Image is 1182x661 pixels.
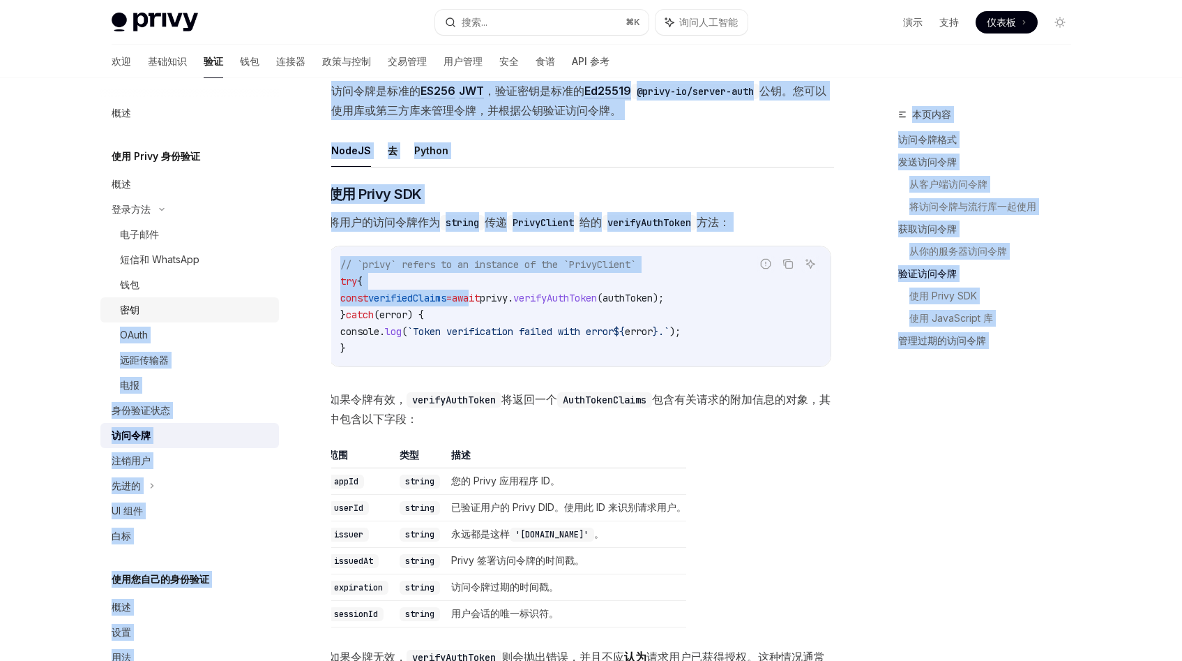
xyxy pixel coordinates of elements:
[435,10,649,35] button: 搜索...⌘K
[653,325,658,338] span: }
[939,15,959,29] a: 支持
[112,150,200,162] font: 使用 Privy 身份验证
[909,195,1082,218] a: 将访问令牌与流行库一起使用
[100,247,279,272] a: 短信和 WhatsApp
[898,128,1082,151] a: 访问令牌格式
[485,215,507,229] font: 传递
[898,156,957,168] font: 发送访问令牌
[400,607,440,621] code: string
[631,84,759,99] code: @privy-io/server-auth
[779,255,797,273] button: 复制代码块中的内容
[898,262,1082,285] a: 验证访问令牌
[340,342,346,355] span: }
[112,429,151,441] font: 访问令牌
[912,108,951,120] font: 本页内容
[100,595,279,620] a: 概述
[148,45,187,78] a: 基础知识
[653,292,664,304] span: );
[276,55,305,67] font: 连接器
[903,16,923,28] font: 演示
[451,528,510,540] font: 永远都是这样
[328,581,388,595] code: expiration
[909,312,993,324] font: 使用 JavaScript 库
[1049,11,1071,34] button: 切换暗模式
[407,325,614,338] span: `Token verification failed with error
[328,475,364,489] code: appId
[669,325,681,338] span: );
[572,55,609,67] font: API 参考
[603,292,653,304] span: authToken
[112,480,141,491] font: 先进的
[346,309,374,321] span: catch
[557,392,652,408] code: AuthTokenClaims
[112,573,209,585] font: 使用您自己的身份验证
[572,45,609,78] a: API 参考
[444,55,483,67] font: 用户管理
[100,348,279,373] a: 远距传输器
[510,528,594,542] code: '[DOMAIN_NAME]'
[112,505,143,517] font: UI 组件
[100,448,279,473] a: 注销用户
[100,498,279,523] a: UI 组件
[536,45,555,78] a: 食谱
[400,528,440,542] code: string
[909,245,1007,257] font: 从你的服务器访问令牌
[462,16,487,28] font: 搜索...
[100,101,279,126] a: 概述
[584,84,631,98] font: Ed25519
[100,172,279,197] a: 概述
[322,45,371,78] a: 政策与控制
[322,55,371,67] font: 政策与控制
[909,240,1082,262] a: 从你的服务器访问令牌
[112,626,131,638] font: 设置
[100,373,279,398] a: 电报
[388,134,397,167] button: 去
[379,325,385,338] span: .
[400,475,440,489] code: string
[801,255,819,273] button: 询问人工智能
[340,325,379,338] span: console
[340,309,346,321] span: }
[328,528,369,542] code: issuer
[440,215,485,230] code: string
[100,620,279,645] a: 设置
[328,449,348,461] font: 范围
[328,215,440,229] font: 将用户的访问令牌作为
[402,325,407,338] span: (
[903,15,923,29] a: 演示
[100,322,279,348] a: OAuth
[120,354,169,366] font: 远距传输器
[340,292,368,304] span: const
[898,133,957,145] font: 访问令牌格式
[331,144,371,156] font: NodeJS
[328,392,407,406] font: 如果令牌有效，
[444,45,483,78] a: 用户管理
[112,55,131,67] font: 欢迎
[414,144,448,156] font: Python
[120,379,139,391] font: 电报
[340,275,357,288] span: try
[328,186,422,202] font: 使用 Privy SDK
[331,84,826,117] font: 公钥。您可以使用库或第三方库来管理令牌，并根据公钥
[112,454,151,466] font: 注销用户
[594,528,604,540] font: 。
[120,278,139,290] font: 钱包
[452,292,480,304] span: await
[120,329,148,341] font: OAuth
[388,144,397,156] font: 去
[679,16,738,28] font: 询问人工智能
[939,16,959,28] font: 支持
[112,530,131,542] font: 白标
[112,601,131,613] font: 概述
[100,523,279,549] a: 白标
[634,17,640,27] font: K
[543,103,621,117] font: 验证访问令牌。
[414,134,448,167] button: Python
[204,55,223,67] font: 验证
[898,223,957,235] font: 获取访问令牌
[976,11,1038,34] a: 仪表板
[100,423,279,448] a: 访问令牌
[513,292,597,304] span: verifyAuthToken
[357,275,363,288] span: {
[400,501,440,515] code: string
